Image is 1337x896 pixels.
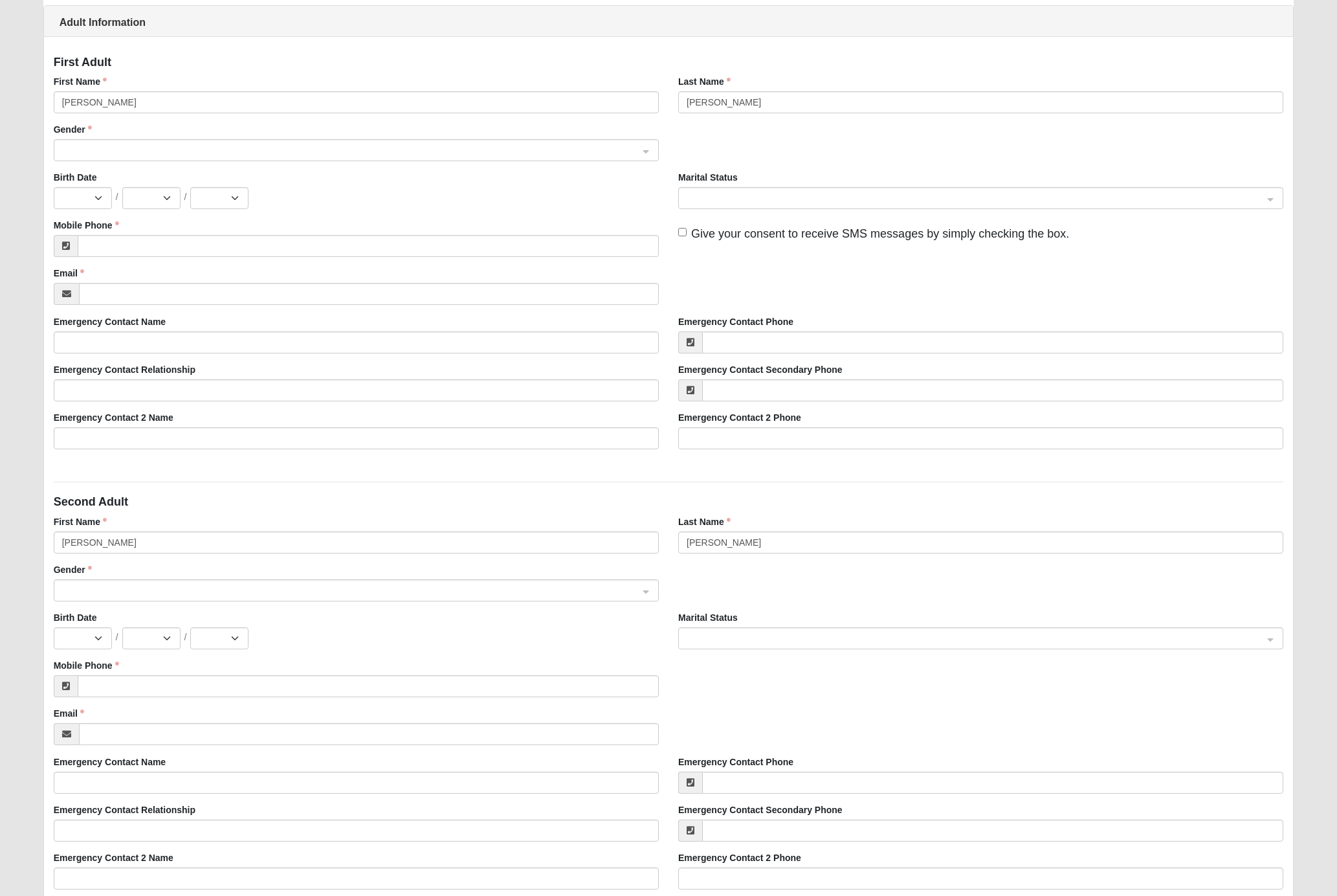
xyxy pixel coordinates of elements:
label: First Name [54,75,107,88]
label: Birth Date [54,611,97,624]
label: Last Name [678,515,731,528]
label: Birth Date [54,171,97,184]
input: Give your consent to receive SMS messages by simply checking the box. [678,228,687,236]
label: Emergency Contact Phone [678,756,793,768]
h4: First Adult [54,56,1284,70]
label: Marital Status [678,171,738,184]
label: Emergency Contact Name [54,315,166,328]
h4: Second Adult [54,495,1284,510]
label: First Name [54,515,107,528]
label: Gender [54,563,92,576]
span: / [184,631,187,644]
label: Emergency Contact Secondary Phone [678,803,843,816]
label: Email [54,707,84,720]
span: / [116,190,118,203]
label: Emergency Contact Phone [678,315,793,328]
label: Email [54,267,84,280]
span: / [184,190,187,203]
label: Emergency Contact Name [54,756,166,768]
label: Gender [54,123,92,136]
label: Mobile Phone [54,219,119,232]
label: Emergency Contact 2 Phone [678,851,801,864]
span: / [116,631,118,644]
label: Emergency Contact Relationship [54,363,195,376]
label: Marital Status [678,611,738,624]
label: Last Name [678,75,731,88]
h1: Adult Information [44,16,1294,28]
label: Emergency Contact Secondary Phone [678,363,843,376]
label: Emergency Contact 2 Name [54,851,173,864]
label: Emergency Contact 2 Name [54,411,173,424]
label: Emergency Contact 2 Phone [678,411,801,424]
label: Emergency Contact Relationship [54,803,195,816]
label: Mobile Phone [54,659,119,672]
span: Give your consent to receive SMS messages by simply checking the box. [691,227,1069,240]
